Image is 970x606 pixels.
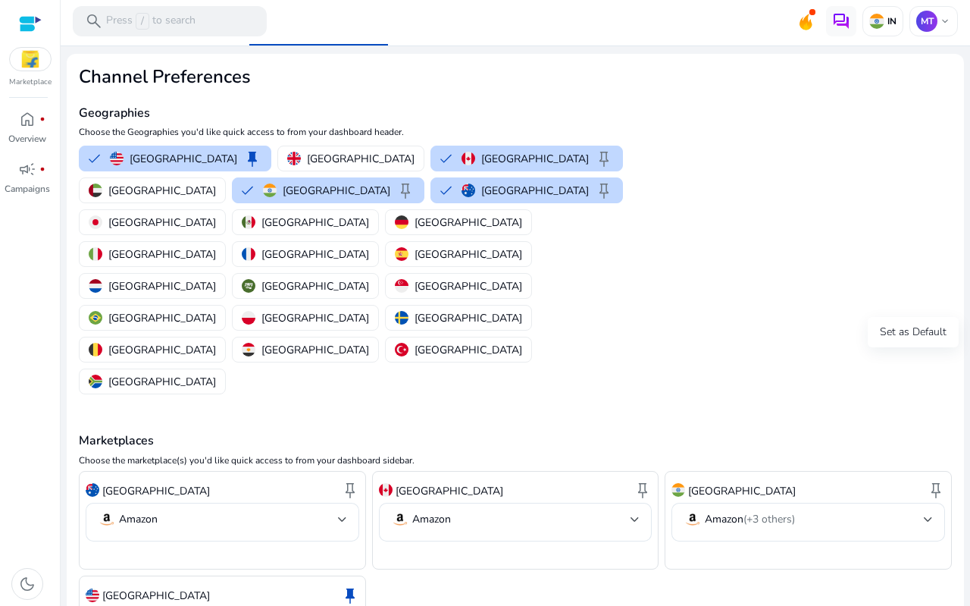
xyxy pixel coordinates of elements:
[396,181,415,199] span: keep
[89,343,102,356] img: be.svg
[136,13,149,30] span: /
[8,132,46,146] p: Overview
[89,215,102,229] img: jp.svg
[939,15,951,27] span: keyboard_arrow_down
[242,215,255,229] img: mx.svg
[86,589,99,602] img: us.svg
[412,513,451,526] p: Amazon
[102,588,210,604] p: [GEOGRAPHIC_DATA]
[242,279,255,293] img: sa.svg
[688,483,796,499] p: [GEOGRAPHIC_DATA]
[242,311,255,325] img: pl.svg
[261,215,369,231] p: [GEOGRAPHIC_DATA]
[341,586,359,604] span: keep
[108,215,216,231] p: [GEOGRAPHIC_DATA]
[86,483,99,497] img: au.svg
[39,116,45,122] span: fiber_manual_record
[242,247,255,261] img: fr.svg
[108,310,216,326] p: [GEOGRAPHIC_DATA]
[108,342,216,358] p: [GEOGRAPHIC_DATA]
[89,375,102,388] img: za.svg
[916,11,937,32] p: MT
[10,48,51,71] img: flipkart.svg
[307,151,415,167] p: [GEOGRAPHIC_DATA]
[884,15,896,27] p: IN
[868,317,959,347] div: Set as Default
[415,215,522,231] p: [GEOGRAPHIC_DATA]
[108,278,216,294] p: [GEOGRAPHIC_DATA]
[79,125,661,139] p: Choose the Geographies you'd like quick access to from your dashboard header.
[89,279,102,293] img: nl.svg
[108,246,216,262] p: [GEOGRAPHIC_DATA]
[89,184,102,197] img: ae.svg
[263,184,277,197] img: in.svg
[462,152,475,165] img: ca.svg
[379,483,393,497] img: ca.svg
[5,182,50,196] p: Campaigns
[108,183,216,199] p: [GEOGRAPHIC_DATA]
[395,215,408,229] img: de.svg
[89,311,102,325] img: br.svg
[261,246,369,262] p: [GEOGRAPHIC_DATA]
[18,575,36,593] span: dark_mode
[98,510,116,529] img: amazon.svg
[79,66,661,88] h2: Channel Preferences
[18,110,36,128] span: home
[395,279,408,293] img: sg.svg
[108,374,216,390] p: [GEOGRAPHIC_DATA]
[634,481,652,499] span: keep
[415,278,522,294] p: [GEOGRAPHIC_DATA]
[130,151,237,167] p: [GEOGRAPHIC_DATA]
[85,12,103,30] span: search
[415,310,522,326] p: [GEOGRAPHIC_DATA]
[395,311,408,325] img: se.svg
[462,184,475,197] img: au.svg
[79,434,952,448] h4: Marketplaces
[595,149,613,168] span: keep
[341,481,359,499] span: keep
[415,246,522,262] p: [GEOGRAPHIC_DATA]
[119,513,158,526] p: Amazon
[927,481,945,499] span: keep
[743,512,795,526] span: (+3 others)
[396,483,503,499] p: [GEOGRAPHIC_DATA]
[39,166,45,172] span: fiber_manual_record
[415,342,522,358] p: [GEOGRAPHIC_DATA]
[283,183,390,199] p: [GEOGRAPHIC_DATA]
[18,160,36,178] span: campaign
[79,106,661,121] h4: Geographies
[395,247,408,261] img: es.svg
[106,13,196,30] p: Press to search
[9,77,52,88] p: Marketplace
[89,247,102,261] img: it.svg
[110,152,124,165] img: us.svg
[481,183,589,199] p: [GEOGRAPHIC_DATA]
[79,454,952,467] p: Choose the marketplace(s) you'd like quick access to from your dashboard sidebar.
[243,149,261,168] span: keep
[395,343,408,356] img: tr.svg
[261,310,369,326] p: [GEOGRAPHIC_DATA]
[391,510,409,529] img: amazon.svg
[869,14,884,29] img: in.svg
[287,152,301,165] img: uk.svg
[242,343,255,356] img: eg.svg
[261,278,369,294] p: [GEOGRAPHIC_DATA]
[481,151,589,167] p: [GEOGRAPHIC_DATA]
[261,342,369,358] p: [GEOGRAPHIC_DATA]
[684,510,702,529] img: amazon.svg
[671,483,685,497] img: in.svg
[595,181,613,199] span: keep
[705,513,795,526] p: Amazon
[102,483,210,499] p: [GEOGRAPHIC_DATA]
